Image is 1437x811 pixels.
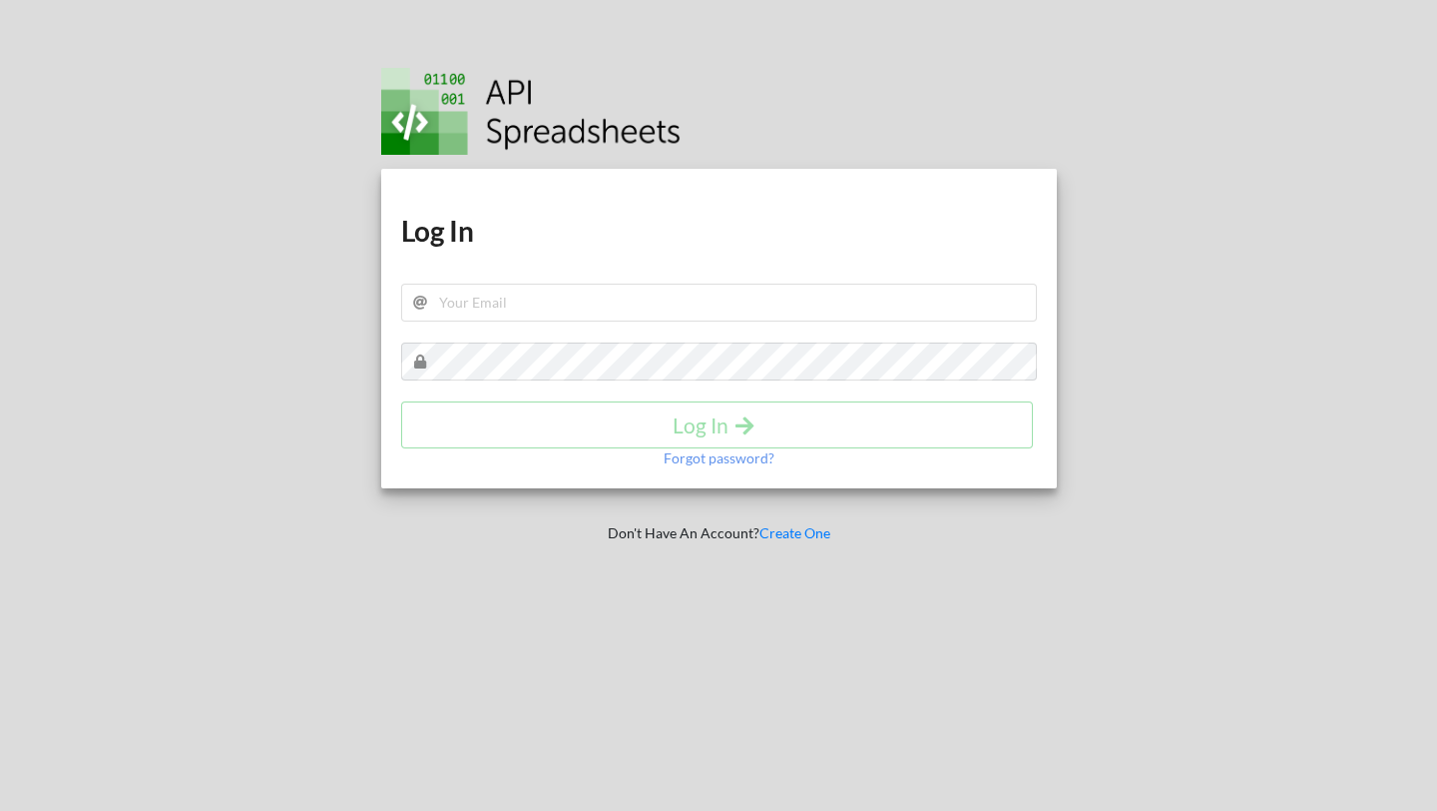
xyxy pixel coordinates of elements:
[401,284,1037,322] input: Your Email
[367,523,1071,543] p: Don't Have An Account?
[381,68,681,155] img: Logo.png
[759,524,830,541] a: Create One
[664,448,774,468] p: Forgot password?
[401,213,1037,249] h1: Log In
